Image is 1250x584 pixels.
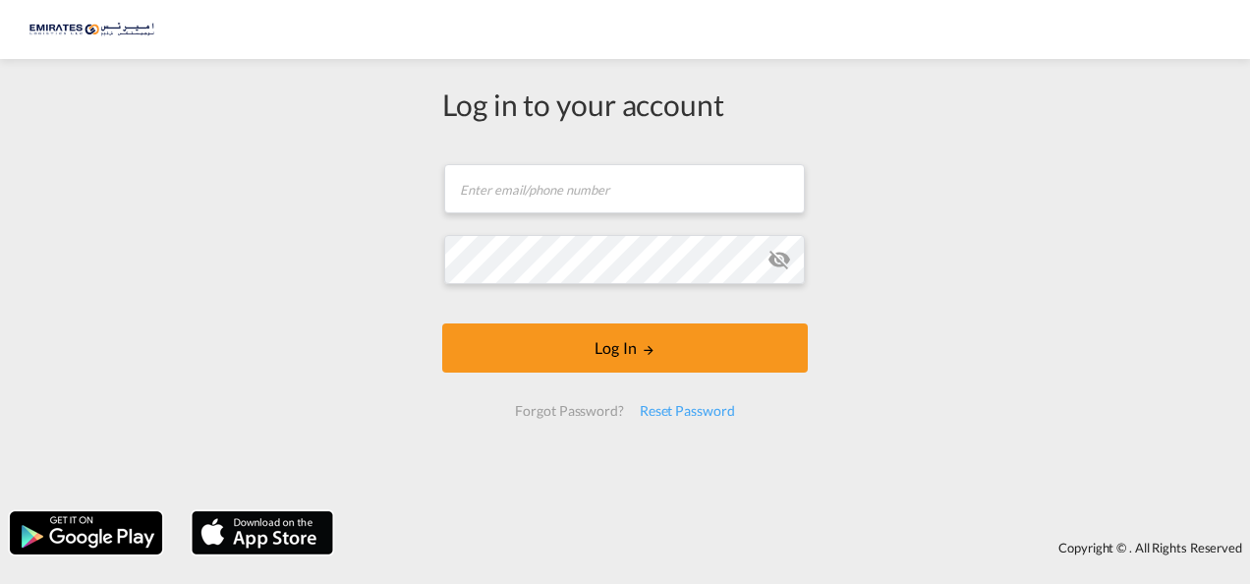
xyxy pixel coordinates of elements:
div: Log in to your account [442,84,808,125]
img: google.png [8,509,164,556]
img: apple.png [190,509,335,556]
img: c67187802a5a11ec94275b5db69a26e6.png [29,8,162,52]
div: Forgot Password? [507,393,631,429]
div: Copyright © . All Rights Reserved [343,531,1250,564]
button: LOGIN [442,323,808,373]
input: Enter email/phone number [444,164,805,213]
md-icon: icon-eye-off [767,248,791,271]
div: Reset Password [632,393,743,429]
